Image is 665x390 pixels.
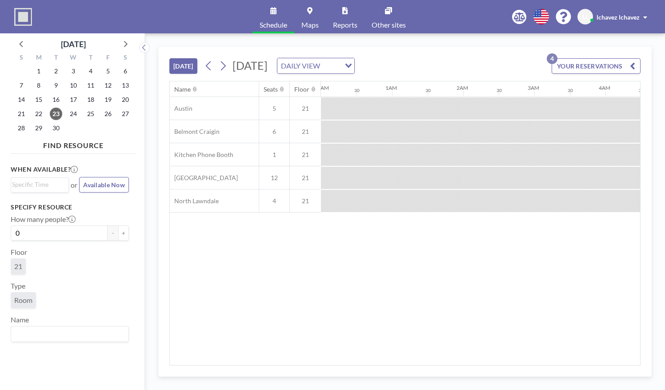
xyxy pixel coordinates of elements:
[11,315,29,324] label: Name
[65,52,82,64] div: W
[279,60,322,72] span: DAILY VIEW
[32,65,45,77] span: Monday, September 1, 2025
[169,58,197,74] button: [DATE]
[354,88,360,93] div: 30
[84,65,97,77] span: Thursday, September 4, 2025
[84,79,97,92] span: Thursday, September 11, 2025
[599,84,610,91] div: 4AM
[50,65,62,77] span: Tuesday, September 2, 2025
[12,180,64,189] input: Search for option
[82,52,99,64] div: T
[67,65,80,77] span: Wednesday, September 3, 2025
[425,88,431,93] div: 30
[277,58,354,73] div: Search for option
[259,128,289,136] span: 6
[15,93,28,106] span: Sunday, September 14, 2025
[14,296,32,305] span: Room
[32,108,45,120] span: Monday, September 22, 2025
[170,105,192,113] span: Austin
[260,21,287,28] span: Schedule
[12,328,124,340] input: Search for option
[108,225,118,241] button: -
[32,122,45,134] span: Monday, September 29, 2025
[11,178,68,191] div: Search for option
[11,215,76,224] label: How many people?
[232,59,268,72] span: [DATE]
[67,79,80,92] span: Wednesday, September 10, 2025
[15,122,28,134] span: Sunday, September 28, 2025
[497,88,502,93] div: 30
[457,84,468,91] div: 2AM
[71,181,77,189] span: or
[385,84,397,91] div: 1AM
[32,79,45,92] span: Monday, September 8, 2025
[170,174,238,182] span: [GEOGRAPHIC_DATA]
[552,58,641,74] button: YOUR RESERVATIONS4
[11,137,136,150] h4: FIND RESOURCE
[264,85,278,93] div: Seats
[170,128,220,136] span: Belmont Craigin
[259,197,289,205] span: 4
[547,53,557,64] p: 4
[102,108,114,120] span: Friday, September 26, 2025
[118,225,129,241] button: +
[528,84,539,91] div: 3AM
[79,177,129,193] button: Available Now
[48,52,65,64] div: T
[102,79,114,92] span: Friday, September 12, 2025
[259,174,289,182] span: 12
[11,248,27,257] label: Floor
[259,151,289,159] span: 1
[119,93,132,106] span: Saturday, September 20, 2025
[11,281,25,290] label: Type
[170,197,219,205] span: North Lawndale
[32,93,45,106] span: Monday, September 15, 2025
[290,128,321,136] span: 21
[67,93,80,106] span: Wednesday, September 17, 2025
[15,108,28,120] span: Sunday, September 21, 2025
[314,84,329,91] div: 12AM
[50,79,62,92] span: Tuesday, September 9, 2025
[11,326,128,342] div: Search for option
[597,13,640,21] span: lchavez lchavez
[15,79,28,92] span: Sunday, September 7, 2025
[119,65,132,77] span: Saturday, September 6, 2025
[50,93,62,106] span: Tuesday, September 16, 2025
[84,93,97,106] span: Thursday, September 18, 2025
[301,21,319,28] span: Maps
[83,181,125,189] span: Available Now
[290,174,321,182] span: 21
[568,88,573,93] div: 30
[99,52,116,64] div: F
[13,52,30,64] div: S
[639,88,644,93] div: 30
[290,105,321,113] span: 21
[50,108,62,120] span: Tuesday, September 23, 2025
[323,60,340,72] input: Search for option
[116,52,134,64] div: S
[372,21,406,28] span: Other sites
[170,151,233,159] span: Kitchen Phone Booth
[259,105,289,113] span: 5
[119,79,132,92] span: Saturday, September 13, 2025
[119,108,132,120] span: Saturday, September 27, 2025
[50,122,62,134] span: Tuesday, September 30, 2025
[11,203,129,211] h3: Specify resource
[294,85,309,93] div: Floor
[102,65,114,77] span: Friday, September 5, 2025
[582,13,589,21] span: LL
[61,38,86,50] div: [DATE]
[14,8,32,26] img: organization-logo
[30,52,48,64] div: M
[174,85,191,93] div: Name
[290,197,321,205] span: 21
[102,93,114,106] span: Friday, September 19, 2025
[67,108,80,120] span: Wednesday, September 24, 2025
[290,151,321,159] span: 21
[14,262,22,271] span: 21
[333,21,357,28] span: Reports
[84,108,97,120] span: Thursday, September 25, 2025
